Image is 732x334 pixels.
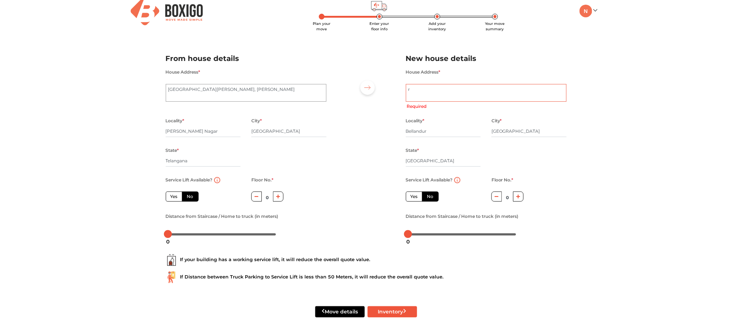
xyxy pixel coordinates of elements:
[406,146,419,155] label: State
[166,146,179,155] label: State
[406,116,425,126] label: Locality
[406,53,567,65] h2: New house details
[251,175,273,185] label: Floor No.
[313,21,330,31] span: Plan your move
[422,192,439,202] label: No
[407,103,427,110] label: Required
[406,175,453,185] label: Service Lift Available?
[166,272,567,283] div: If Distance between Truck Parking to Service Lift is less than 50 Meters, it will reduce the over...
[406,192,423,202] label: Yes
[166,67,200,77] label: House Address
[368,306,417,317] button: Inventory
[166,116,185,126] label: Locality
[315,306,365,317] button: Move details
[370,21,389,31] span: Enter your floor info
[163,236,173,248] div: 0
[491,116,502,126] label: City
[491,175,514,185] label: Floor No.
[166,175,213,185] label: Service Lift Available?
[166,254,177,266] img: ...
[166,53,326,65] h2: From house details
[166,272,177,283] img: ...
[166,212,278,221] label: Distance from Staircase / Home to truck (in meters)
[403,236,413,248] div: 0
[182,192,199,202] label: No
[428,21,446,31] span: Add your inventory
[406,67,441,77] label: House Address
[485,21,505,31] span: Your move summary
[251,116,262,126] label: City
[166,84,326,102] textarea: [GEOGRAPHIC_DATA][PERSON_NAME], [PERSON_NAME]
[166,192,182,202] label: Yes
[166,254,567,266] div: If your building has a working service lift, it will reduce the overall quote value.
[406,212,519,221] label: Distance from Staircase / Home to truck (in meters)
